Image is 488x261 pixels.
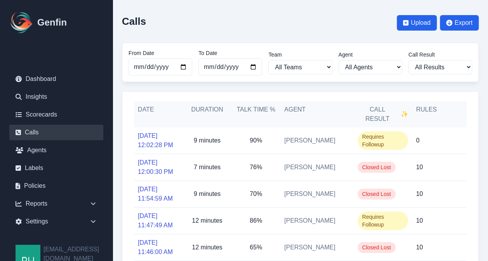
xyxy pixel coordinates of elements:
h2: Calls [122,15,146,27]
p: 86% [250,216,262,225]
a: [PERSON_NAME] [284,216,335,225]
h5: Call Result [358,105,408,124]
label: From Date [129,49,192,57]
a: Dashboard [9,71,103,87]
h5: Duration [187,105,228,114]
label: Team [268,51,332,58]
a: Scorecards [9,107,103,122]
p: 10 [416,163,423,172]
span: Export [455,18,472,27]
p: 76% [250,163,262,172]
button: Export [440,15,479,31]
span: ✨ [400,110,408,119]
h5: Date [138,105,179,114]
p: 70% [250,189,262,199]
a: [DATE] 12:00:30 PM [138,158,179,177]
p: 12 minutes [192,216,222,225]
span: Closed Lost [358,242,396,253]
img: Logo [9,10,34,35]
p: 9 minutes [194,136,221,145]
a: [PERSON_NAME] [284,163,335,172]
h1: Genfin [37,16,67,29]
a: [DATE] 11:54:59 AM [138,185,179,203]
label: To Date [198,49,262,57]
a: [DATE] 11:47:49 AM [138,211,179,230]
span: Requires Followup [358,211,408,230]
span: Upload [411,18,431,27]
div: Settings [9,214,103,229]
a: Policies [9,178,103,194]
a: [DATE] 11:46:00 AM [138,238,179,257]
label: Call Result [408,51,472,58]
span: Closed Lost [358,162,396,173]
a: Agents [9,143,103,158]
h5: Talk Time % [235,105,276,114]
a: Insights [9,89,103,105]
p: 10 [416,243,423,252]
a: [PERSON_NAME] [284,189,335,199]
span: Requires Followup [358,131,408,150]
h5: Agent [284,105,306,124]
a: [PERSON_NAME] [284,243,335,252]
label: Agent [339,51,402,58]
p: 12 minutes [192,243,222,252]
p: 0 [416,136,419,145]
a: [DATE] 12:02:28 PM [138,131,179,150]
p: 90% [250,136,262,145]
div: Reports [9,196,103,211]
a: Calls [9,125,103,140]
p: 10 [416,216,423,225]
p: 7 minutes [194,163,221,172]
p: 9 minutes [194,189,221,199]
a: [PERSON_NAME] [284,136,335,145]
p: 65% [250,243,262,252]
h5: Rules [416,105,436,124]
span: Closed Lost [358,189,396,199]
button: Upload [397,15,437,31]
a: Labels [9,160,103,176]
p: 10 [416,189,423,199]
